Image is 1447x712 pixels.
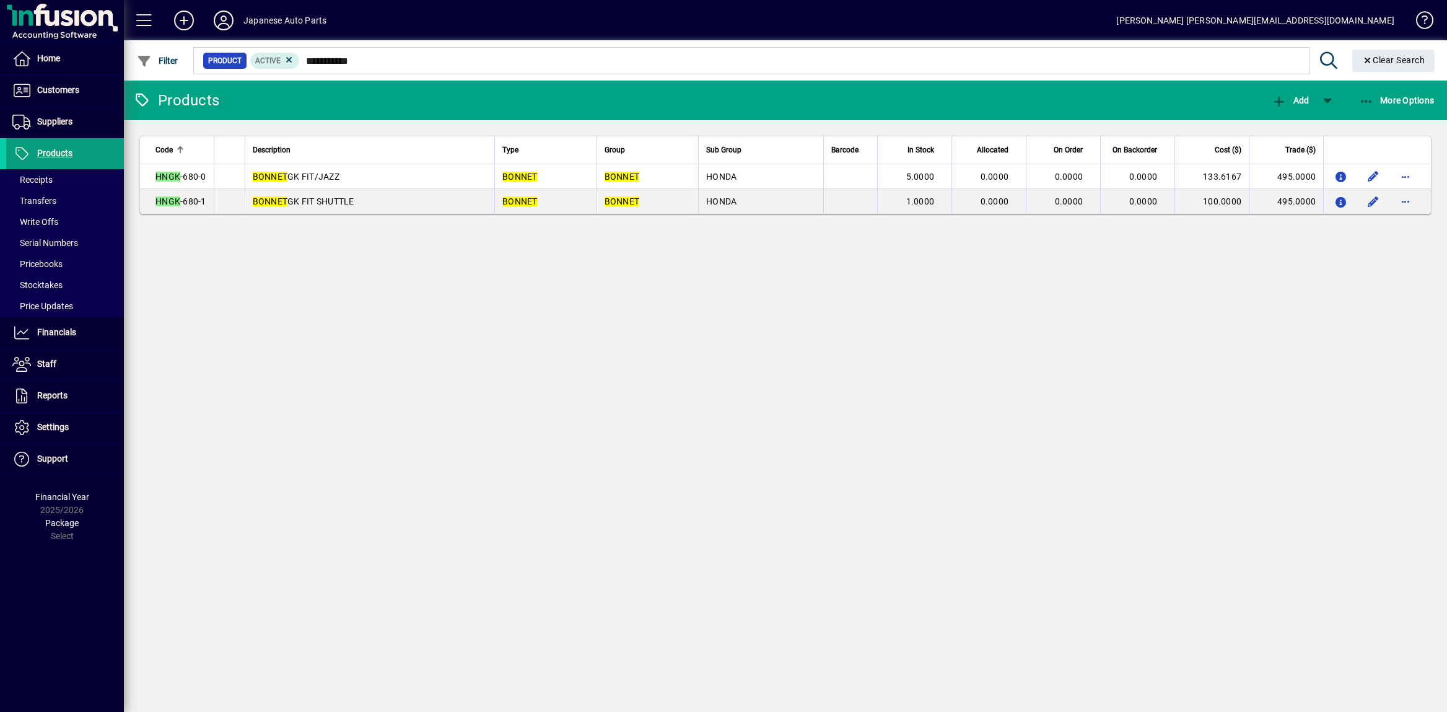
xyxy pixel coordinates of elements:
a: Support [6,444,124,475]
a: Home [6,43,124,74]
span: Customers [37,85,79,95]
div: Type [502,143,588,157]
span: On Order [1054,143,1083,157]
span: GK FIT/JAZZ [253,172,339,182]
em: BONNET [253,172,288,182]
div: Description [253,143,487,157]
span: 0.0000 [1129,196,1158,206]
span: Barcode [831,143,859,157]
em: BONNET [502,172,538,182]
span: Type [502,143,518,157]
a: Stocktakes [6,275,124,296]
button: Add [1269,89,1312,112]
span: 0.0000 [1055,196,1083,206]
a: Price Updates [6,296,124,317]
button: Add [164,9,204,32]
a: Financials [6,317,124,348]
em: HNGK [155,196,180,206]
span: Financial Year [35,492,89,502]
em: BONNET [605,196,640,206]
span: 0.0000 [981,196,1009,206]
span: 0.0000 [981,172,1009,182]
span: HONDA [706,196,737,206]
button: More Options [1356,89,1438,112]
span: Products [37,148,72,158]
span: HONDA [706,172,737,182]
span: Pricebooks [12,259,63,269]
div: In Stock [885,143,945,157]
td: 495.0000 [1249,189,1323,214]
span: GK FIT SHUTTLE [253,196,354,206]
a: Suppliers [6,107,124,138]
td: 100.0000 [1174,189,1249,214]
div: On Backorder [1108,143,1168,157]
span: 0.0000 [1129,172,1158,182]
a: Staff [6,349,124,380]
button: Edit [1363,167,1383,187]
mat-chip: Activation Status: Active [250,53,300,69]
span: Receipts [12,175,53,185]
a: Serial Numbers [6,232,124,253]
button: More options [1396,167,1415,187]
a: Pricebooks [6,253,124,275]
span: Group [605,143,625,157]
em: BONNET [605,172,640,182]
a: Transfers [6,190,124,211]
div: Allocated [960,143,1020,157]
span: -680-0 [155,172,206,182]
div: Barcode [831,143,870,157]
a: Reports [6,380,124,411]
span: Trade ($) [1285,143,1316,157]
em: BONNET [253,196,288,206]
span: Serial Numbers [12,238,78,248]
span: Financials [37,327,76,337]
span: In Stock [907,143,934,157]
em: BONNET [502,196,538,206]
div: Code [155,143,206,157]
span: Product [208,55,242,67]
span: 5.0000 [906,172,935,182]
span: Description [253,143,291,157]
span: Filter [137,56,178,66]
td: 495.0000 [1249,164,1323,189]
span: 1.0000 [906,196,935,206]
a: Knowledge Base [1407,2,1432,43]
td: 133.6167 [1174,164,1249,189]
span: Write Offs [12,217,58,227]
span: Staff [37,359,56,369]
div: [PERSON_NAME] [PERSON_NAME][EMAIL_ADDRESS][DOMAIN_NAME] [1116,11,1394,30]
div: Sub Group [706,143,816,157]
div: Products [133,90,219,110]
span: Active [255,56,281,65]
span: Transfers [12,196,56,206]
a: Receipts [6,169,124,190]
span: Add [1272,95,1309,105]
a: Customers [6,75,124,106]
button: More options [1396,191,1415,211]
span: Home [37,53,60,63]
span: Cost ($) [1215,143,1241,157]
em: HNGK [155,172,180,182]
span: Stocktakes [12,280,63,290]
span: More Options [1359,95,1435,105]
span: -680-1 [155,196,206,206]
button: Filter [134,50,181,72]
button: Profile [204,9,243,32]
div: Japanese Auto Parts [243,11,326,30]
span: 0.0000 [1055,172,1083,182]
span: On Backorder [1113,143,1157,157]
div: Group [605,143,691,157]
a: Write Offs [6,211,124,232]
span: Sub Group [706,143,741,157]
a: Settings [6,412,124,443]
span: Clear Search [1362,55,1425,65]
span: Reports [37,390,68,400]
span: Support [37,454,68,464]
span: Price Updates [12,301,73,311]
span: Settings [37,422,69,432]
button: Edit [1363,191,1383,211]
span: Suppliers [37,116,72,126]
div: On Order [1034,143,1094,157]
span: Code [155,143,173,157]
span: Package [45,518,79,528]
